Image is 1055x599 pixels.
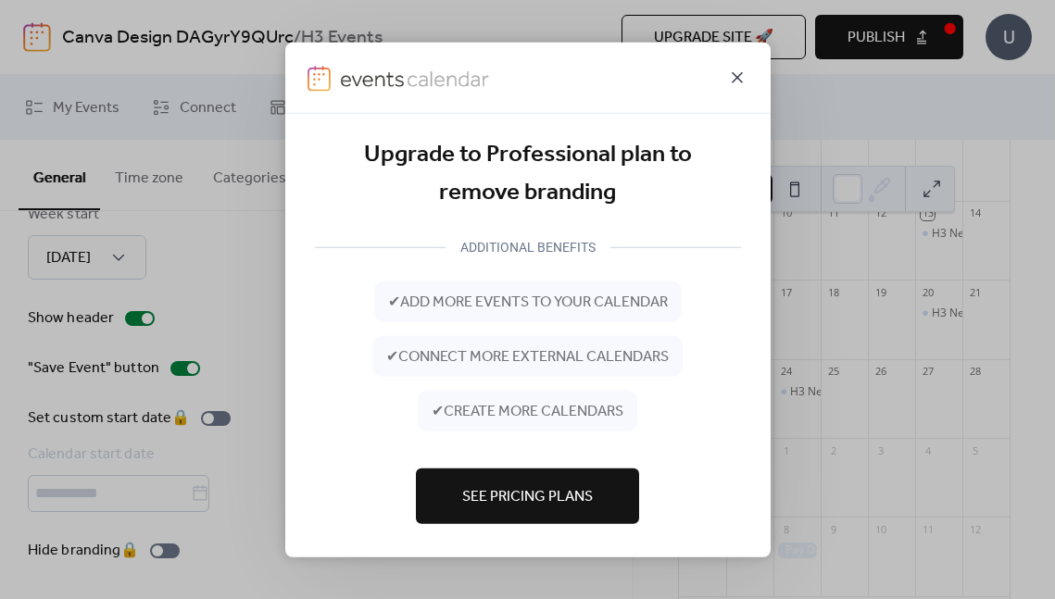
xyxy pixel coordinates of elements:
span: ✔ add more events to your calendar [388,291,668,313]
div: ADDITIONAL BENEFITS [446,235,610,257]
span: ✔ create more calendars [432,400,623,422]
div: Upgrade to Professional plan to remove branding [315,135,741,212]
img: logo-icon [308,65,332,91]
button: See Pricing Plans [416,468,639,523]
span: See Pricing Plans [462,485,593,507]
img: logo-type [340,65,490,91]
span: ✔ connect more external calendars [386,345,669,368]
